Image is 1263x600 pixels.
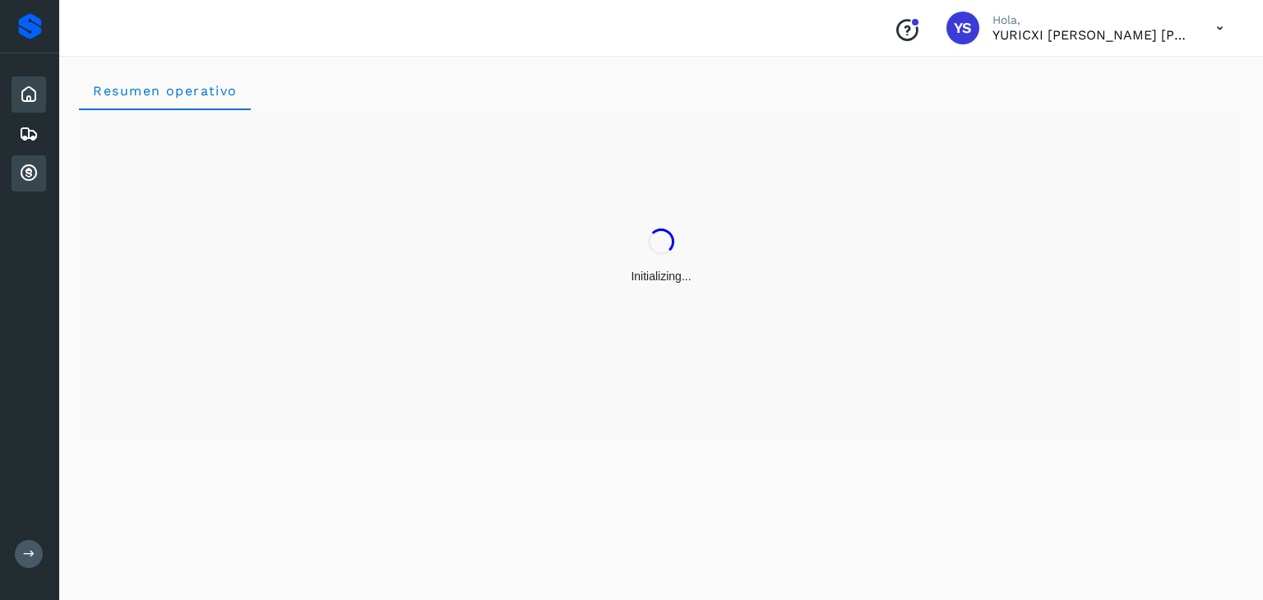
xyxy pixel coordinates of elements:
p: YURICXI SARAHI CANIZALES AMPARO [992,27,1190,43]
div: Inicio [12,76,46,113]
div: Cuentas por cobrar [12,155,46,192]
div: Embarques [12,116,46,152]
p: Hola, [992,13,1190,27]
span: Resumen operativo [92,83,238,99]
